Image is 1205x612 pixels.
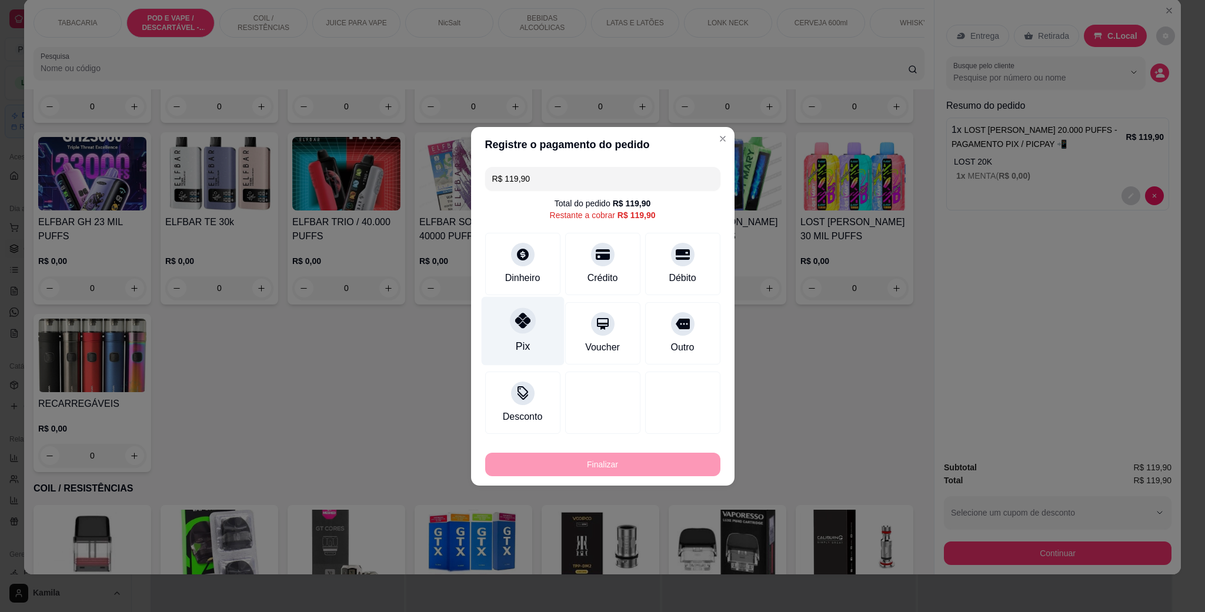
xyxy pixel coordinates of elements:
[503,410,543,424] div: Desconto
[613,198,651,209] div: R$ 119,90
[670,340,694,355] div: Outro
[515,339,529,354] div: Pix
[669,271,696,285] div: Débito
[588,271,618,285] div: Crédito
[505,271,540,285] div: Dinheiro
[492,167,713,190] input: Ex.: hambúrguer de cordeiro
[471,127,735,162] header: Registre o pagamento do pedido
[713,129,732,148] button: Close
[555,198,651,209] div: Total do pedido
[585,340,620,355] div: Voucher
[617,209,656,221] div: R$ 119,90
[550,209,656,221] div: Restante a cobrar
